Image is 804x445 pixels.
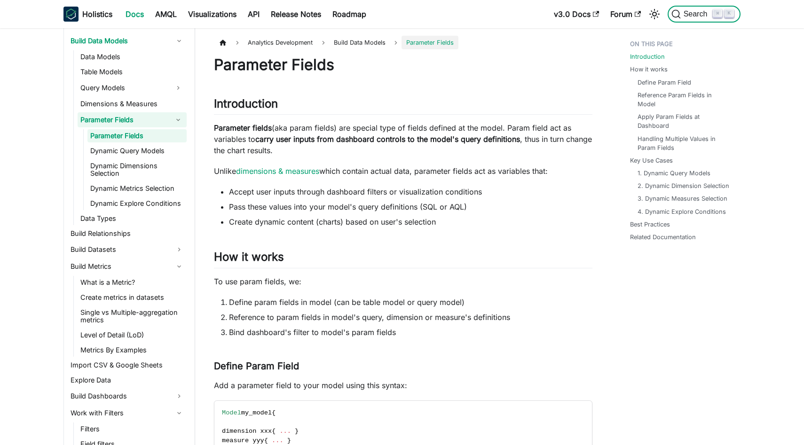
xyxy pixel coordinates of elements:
[68,259,187,274] a: Build Metrics
[272,409,276,416] span: {
[255,134,520,144] strong: carry user inputs from dashboard controls to the model's query definitions
[214,122,592,156] p: (aka param fields) are special type of fields defined at the model. Param field act as variables ...
[725,9,734,18] kbd: K
[681,10,713,18] span: Search
[78,80,170,95] a: Query Models
[150,7,182,22] a: AMQL
[54,28,195,445] nav: Docs sidebar
[68,242,187,257] a: Build Datasets
[229,216,592,227] li: Create dynamic content (charts) based on user's selection
[229,297,592,308] li: Define param fields in model (can be table model or query model)
[78,291,187,304] a: Create metrics in datasets
[236,166,319,176] a: dimensions & measures
[78,422,187,436] a: Filters
[82,8,112,20] b: Holistics
[638,194,727,203] a: 3. Dynamic Measures Selection
[264,437,268,444] span: {
[78,50,187,63] a: Data Models
[229,327,592,338] li: Bind dashboard's filter to model's param fields
[68,227,187,240] a: Build Relationships
[87,197,187,210] a: Dynamic Explore Conditions
[222,409,241,416] span: Model
[229,312,592,323] li: Reference to param fields in model's query, dimension or measure's definitions
[78,276,187,289] a: What is a Metric?
[78,112,170,127] a: Parameter Fields
[87,144,187,157] a: Dynamic Query Models
[242,7,265,22] a: API
[214,97,592,115] h2: Introduction
[295,428,299,435] span: }
[87,129,187,142] a: Parameter Fields
[630,52,665,61] a: Introduction
[63,7,79,22] img: Holistics
[68,389,187,404] a: Build Dashboards
[329,36,390,49] span: Build Data Models
[713,9,722,18] kbd: ⌘
[214,360,592,372] h3: Define Param Field
[214,380,592,391] p: Add a parameter field to your model using this syntax:
[272,437,283,444] span: ...
[214,55,592,74] h1: Parameter Fields
[241,409,272,416] span: my_model
[630,220,670,229] a: Best Practices
[63,7,112,22] a: HolisticsHolistics
[229,186,592,197] li: Accept user inputs through dashboard filters or visualization conditions
[214,276,592,287] p: To use param fields, we:
[68,359,187,372] a: Import CSV & Google Sheets
[638,207,726,216] a: 4. Dynamic Explore Conditions
[222,437,264,444] span: measure yyy
[68,406,187,421] a: Work with Filters
[214,165,592,177] p: Unlike which contain actual data, parameter fields act as variables that:
[287,437,291,444] span: }
[214,250,592,268] h2: How it works
[638,112,731,130] a: Apply Param Fields at Dashboard
[214,36,592,49] nav: Breadcrumbs
[272,428,276,435] span: {
[605,7,646,22] a: Forum
[78,344,187,357] a: Metrics By Examples
[78,65,187,78] a: Table Models
[68,374,187,387] a: Explore Data
[647,7,662,22] button: Switch between dark and light mode (currently light mode)
[78,97,187,110] a: Dimensions & Measures
[638,91,731,109] a: Reference Param Fields in Model
[402,36,458,49] span: Parameter Fields
[182,7,242,22] a: Visualizations
[78,306,187,327] a: Single vs Multiple-aggregation metrics
[638,78,691,87] a: Define Param Field
[222,428,272,435] span: dimension xxx
[265,7,327,22] a: Release Notes
[170,112,187,127] button: Collapse sidebar category 'Parameter Fields'
[243,36,317,49] span: Analytics Development
[630,156,673,165] a: Key Use Cases
[668,6,741,23] button: Search (Command+K)
[548,7,605,22] a: v3.0 Docs
[630,233,696,242] a: Related Documentation
[78,212,187,225] a: Data Types
[214,123,272,133] strong: Parameter fields
[327,7,372,22] a: Roadmap
[87,182,187,195] a: Dynamic Metrics Selection
[68,33,187,48] a: Build Data Models
[78,328,187,342] a: Level of Detail (LoD)
[279,428,291,435] span: ...
[638,134,731,152] a: Handling Multiple Values in Param Fields
[638,169,710,178] a: 1. Dynamic Query Models
[630,65,668,74] a: How it works
[214,36,232,49] a: Home page
[638,181,729,190] a: 2. Dynamic Dimension Selection
[229,201,592,212] li: Pass these values into your model's query definitions (SQL or AQL)
[170,80,187,95] button: Expand sidebar category 'Query Models'
[87,159,187,180] a: Dynamic Dimensions Selection
[120,7,150,22] a: Docs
